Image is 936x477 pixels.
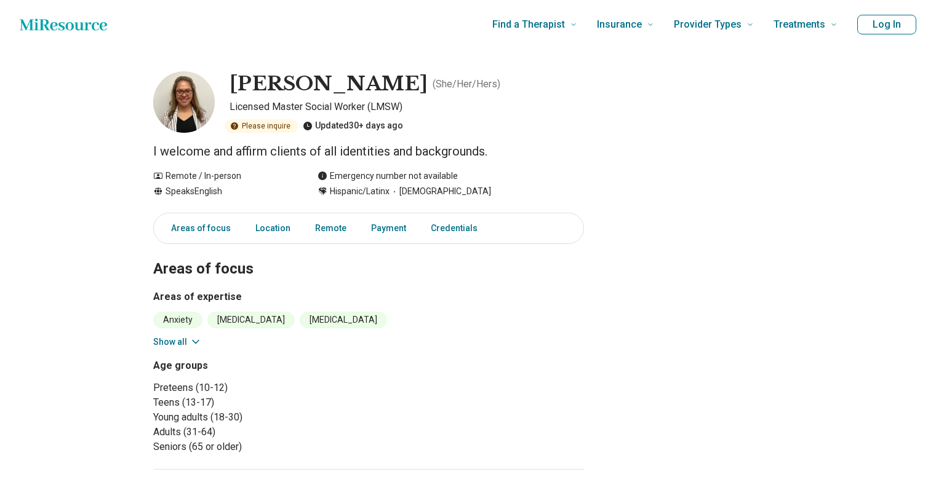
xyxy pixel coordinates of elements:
button: Log In [857,15,916,34]
span: [DEMOGRAPHIC_DATA] [390,185,491,198]
span: Hispanic/Latinx [330,185,390,198]
h3: Areas of expertise [153,290,584,304]
p: ( She/Her/Hers ) [433,77,500,92]
li: Preteens (10-12) [153,380,364,395]
div: Emergency number not available [318,170,458,183]
a: Areas of focus [156,216,238,241]
a: Credentials [423,216,492,241]
img: Viridiana Reyes Coria, Licensed Master Social Worker (LMSW) [153,71,215,133]
li: Anxiety [153,312,202,328]
li: Young adults (18-30) [153,410,364,425]
div: Updated 30+ days ago [303,119,403,133]
p: Licensed Master Social Worker (LMSW) [230,100,584,114]
p: I welcome and affirm clients of all identities and backgrounds. [153,143,584,160]
li: Seniors (65 or older) [153,440,364,454]
h3: Age groups [153,358,364,373]
a: Home page [20,12,107,37]
span: Treatments [774,16,825,33]
span: Provider Types [674,16,742,33]
h2: Areas of focus [153,229,584,280]
a: Payment [364,216,414,241]
li: [MEDICAL_DATA] [300,312,387,328]
h1: [PERSON_NAME] [230,71,428,97]
button: Show all [153,336,202,349]
li: Teens (13-17) [153,395,364,410]
div: Speaks English [153,185,293,198]
div: Remote / In-person [153,170,293,183]
li: Adults (31-64) [153,425,364,440]
div: Please inquire [225,119,298,133]
span: Insurance [597,16,642,33]
a: Location [248,216,298,241]
span: Find a Therapist [492,16,565,33]
li: [MEDICAL_DATA] [207,312,295,328]
a: Remote [308,216,354,241]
